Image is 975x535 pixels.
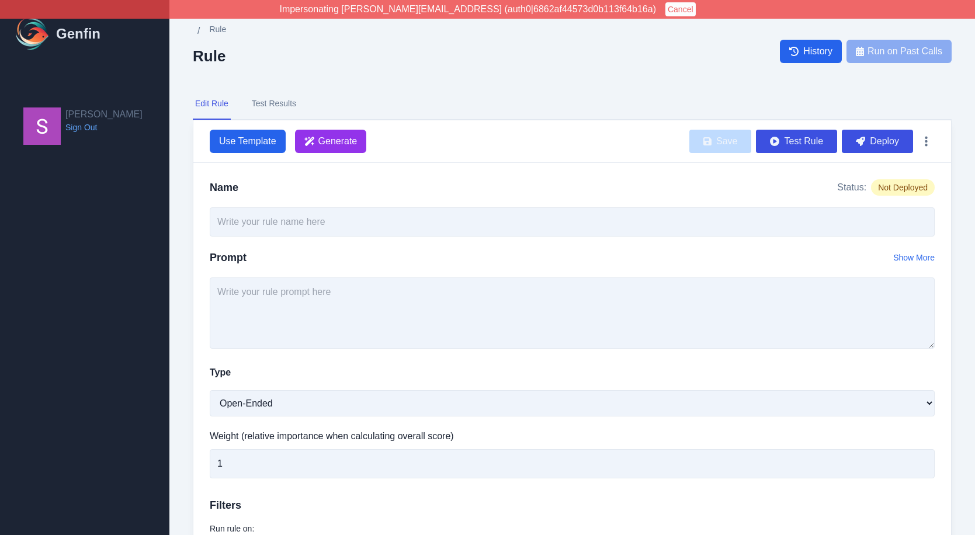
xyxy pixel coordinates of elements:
label: Type [210,366,231,380]
button: Cancel [665,2,696,16]
h2: Rule [193,47,226,65]
span: / [197,24,200,38]
label: Run rule on: [210,523,935,534]
button: Use Template [210,130,286,153]
span: Rule [209,23,226,35]
h2: [PERSON_NAME] [65,107,143,121]
span: Status: [837,180,866,194]
button: Run on Past Calls [846,40,952,63]
button: Deploy [842,130,913,153]
h3: Filters [210,497,935,513]
img: Shane Wey [23,107,61,145]
span: Generate [318,134,358,148]
span: Run on Past Calls [868,44,942,58]
img: Logo [14,15,51,53]
h2: Name [210,179,238,196]
h2: Prompt [210,249,247,266]
a: History [780,40,842,63]
input: Write your rule name here [210,207,935,237]
h1: Genfin [56,25,100,43]
button: Test Results [249,88,299,120]
span: Not Deployed [871,179,935,196]
span: History [803,44,832,58]
button: Test Rule [756,130,837,153]
button: Edit Rule [193,88,231,120]
label: Weight (relative importance when calculating overall score) [210,429,935,443]
button: Generate [295,130,367,153]
button: Show More [893,252,935,263]
a: Sign Out [65,121,143,133]
button: Save [689,130,751,153]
